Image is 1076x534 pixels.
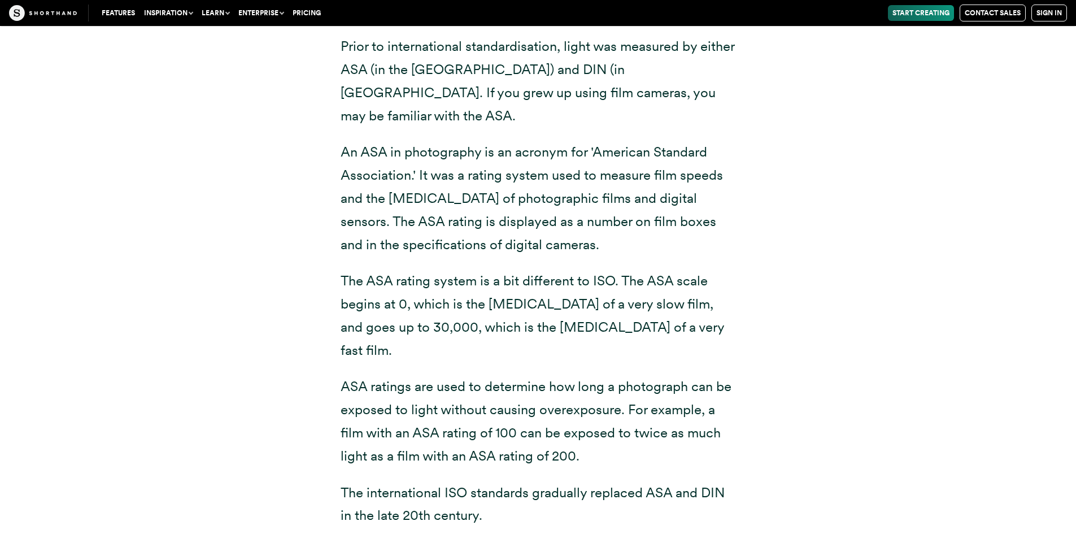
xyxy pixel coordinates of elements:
p: An ASA in photography is an acronym for 'American Standard Association.' It was a rating system u... [341,141,736,256]
p: The ASA rating system is a bit different to ISO. The ASA scale begins at 0, which is the [MEDICAL... [341,270,736,362]
a: Sign in [1031,5,1067,21]
button: Learn [197,5,234,21]
p: ASA ratings are used to determine how long a photograph can be exposed to light without causing o... [341,375,736,467]
p: Prior to international standardisation, light was measured by either ASA (in the [GEOGRAPHIC_DATA... [341,35,736,127]
p: The international ISO standards gradually replaced ASA and DIN in the late 20th century. [341,481,736,528]
a: Features [97,5,140,21]
button: Enterprise [234,5,288,21]
a: Start Creating [888,5,954,21]
img: The Craft [9,5,77,21]
a: Contact Sales [960,5,1026,21]
a: Pricing [288,5,325,21]
button: Inspiration [140,5,197,21]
